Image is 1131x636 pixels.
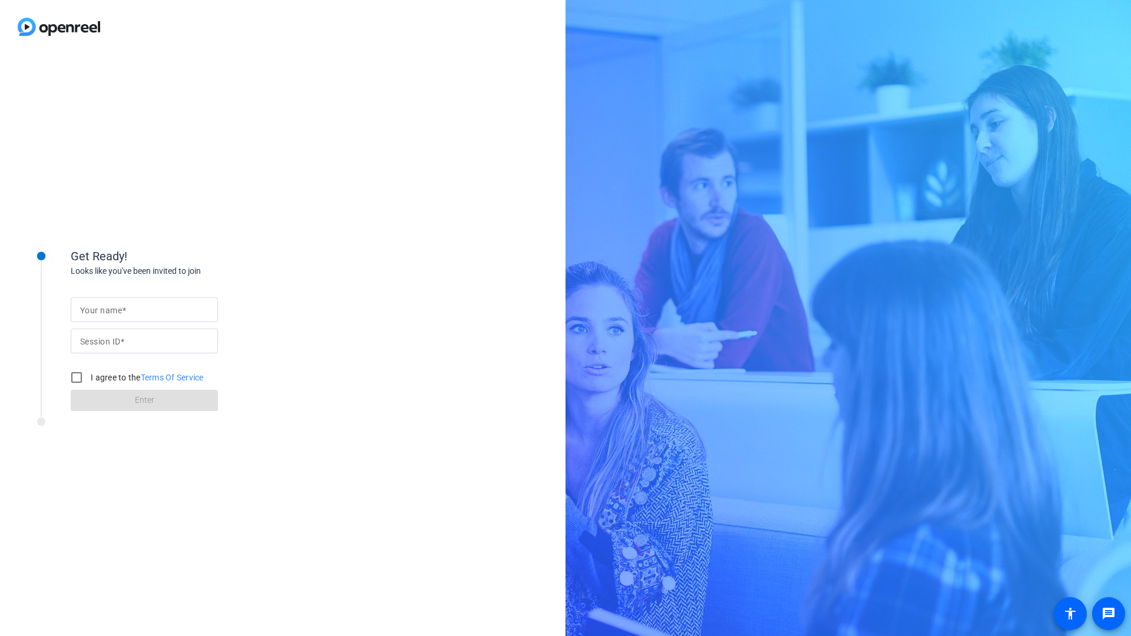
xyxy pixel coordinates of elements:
[141,373,204,382] a: Terms Of Service
[80,306,122,315] mat-label: Your name
[1102,607,1116,621] mat-icon: message
[71,265,306,277] div: Looks like you've been invited to join
[71,247,306,265] div: Get Ready!
[88,372,204,383] label: I agree to the
[1063,607,1077,621] mat-icon: accessibility
[80,337,120,346] mat-label: Session ID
